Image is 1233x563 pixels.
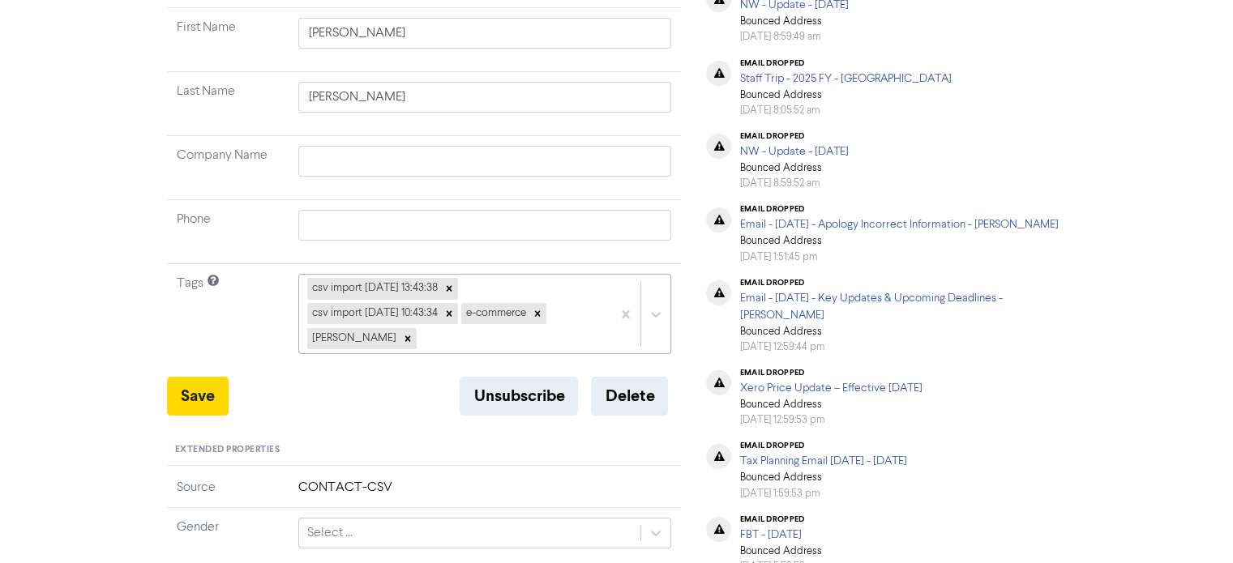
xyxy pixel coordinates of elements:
[739,204,1058,264] div: Bounced Address
[739,146,848,157] a: NW - Update - [DATE]
[739,339,1065,355] div: [DATE] 12:59:44 pm
[591,377,668,416] button: Delete
[289,478,682,508] td: CONTACT-CSV
[739,278,1065,288] div: email dropped
[167,435,682,466] div: Extended Properties
[739,58,951,118] div: Bounced Address
[167,72,289,136] td: Last Name
[739,131,848,191] div: Bounced Address
[167,8,289,72] td: First Name
[739,176,848,191] div: [DATE] 8:59:52 am
[167,264,289,377] td: Tags
[739,441,906,450] div: email dropped
[739,131,848,141] div: email dropped
[739,368,922,428] div: Bounced Address
[739,455,906,467] a: Tax Planning Email [DATE] - [DATE]
[739,412,922,428] div: [DATE] 12:59:53 pm
[460,377,578,416] button: Unsubscribe
[307,328,399,349] div: [PERSON_NAME]
[307,523,353,543] div: Select ...
[739,58,951,68] div: email dropped
[739,219,1058,230] a: Email - [DATE] - Apology Incorrect Information - [PERSON_NAME]
[739,73,951,84] a: Staff Trip - 2025 FY - [GEOGRAPHIC_DATA]
[307,303,440,324] div: csv import [DATE] 10:43:34
[739,204,1058,214] div: email dropped
[167,377,229,416] button: Save
[739,103,951,118] div: [DATE] 8:05:52 am
[739,486,906,501] div: [DATE] 1:59:53 pm
[307,278,440,299] div: csv import [DATE] 13:43:38
[167,200,289,264] td: Phone
[739,441,906,501] div: Bounced Address
[167,136,289,200] td: Company Name
[167,478,289,508] td: Source
[739,278,1065,355] div: Bounced Address
[739,250,1058,265] div: [DATE] 1:51:45 pm
[739,368,922,377] div: email dropped
[1152,485,1233,563] iframe: Chat Widget
[739,29,848,45] div: [DATE] 8:59:49 am
[739,529,801,540] a: FBT - [DATE]
[461,303,529,324] div: e-commerce
[739,292,1002,321] a: Email - [DATE] - Key Updates & Upcoming Deadlines - [PERSON_NAME]
[739,382,922,394] a: Xero Price Update – Effective [DATE]
[739,514,821,524] div: email dropped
